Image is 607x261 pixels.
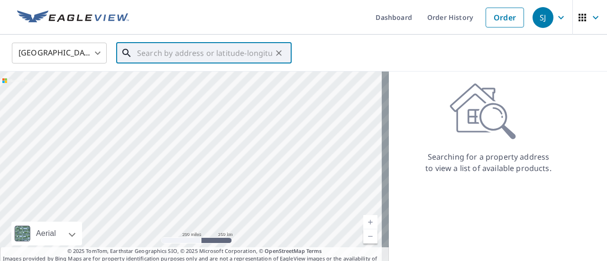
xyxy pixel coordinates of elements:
div: Aerial [11,222,82,245]
a: OpenStreetMap [265,247,304,254]
button: Clear [272,46,285,60]
a: Current Level 5, Zoom Out [363,229,377,243]
input: Search by address or latitude-longitude [137,40,272,66]
p: Searching for a property address to view a list of available products. [425,151,552,174]
a: Terms [306,247,322,254]
span: © 2025 TomTom, Earthstar Geographics SIO, © 2025 Microsoft Corporation, © [67,247,322,255]
div: Aerial [33,222,59,245]
a: Order [486,8,524,27]
div: [GEOGRAPHIC_DATA] [12,40,107,66]
div: SJ [533,7,553,28]
img: EV Logo [17,10,129,25]
a: Current Level 5, Zoom In [363,215,377,229]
